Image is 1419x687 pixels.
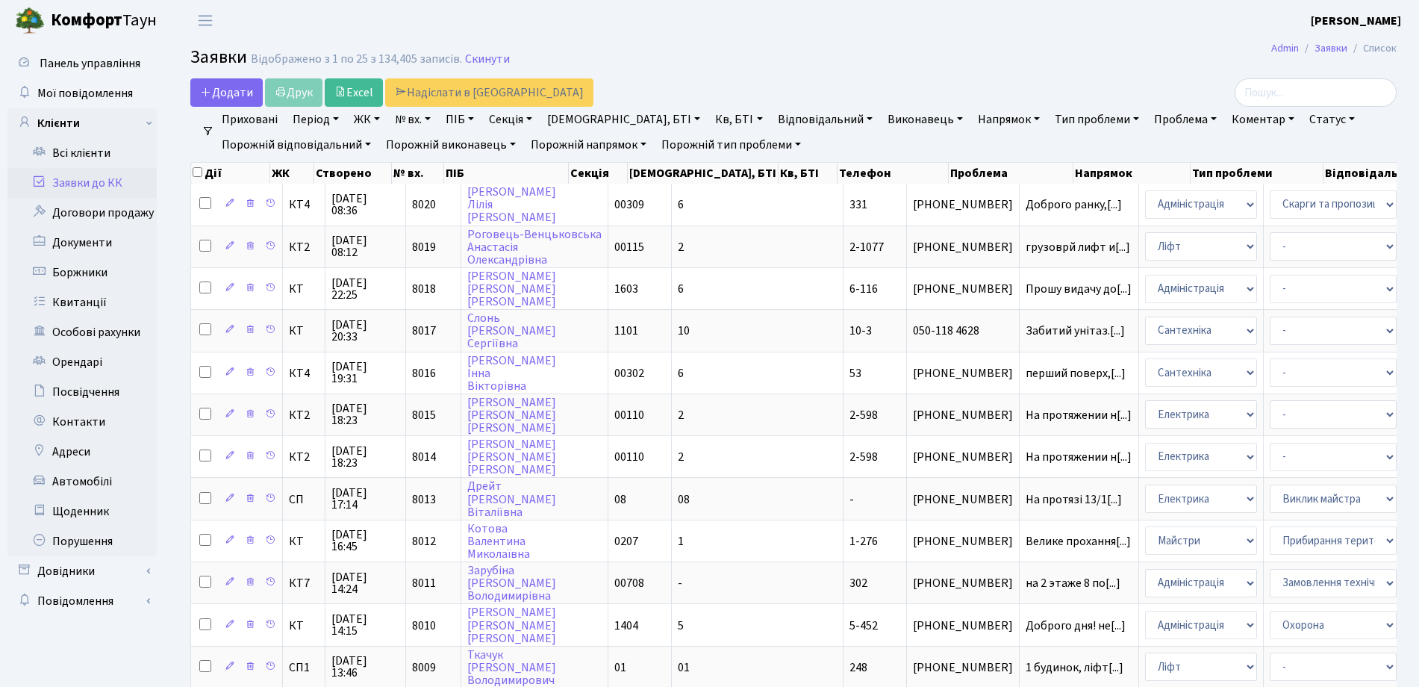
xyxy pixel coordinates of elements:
span: КТ [289,620,319,632]
span: 1404 [614,618,638,634]
span: [DATE] 17:14 [331,487,399,511]
a: Зарубіна[PERSON_NAME]Володимирівна [467,562,556,604]
a: Кв, БТІ [709,107,768,132]
span: СП1 [289,662,319,674]
span: 8012 [412,533,436,550]
span: 2 [678,239,684,255]
span: [PHONE_NUMBER] [913,199,1013,211]
span: 1 будинок, ліфт[...] [1026,659,1123,676]
span: [PHONE_NUMBER] [913,283,1013,295]
a: Порожній відповідальний [216,132,377,158]
span: КТ [289,535,319,547]
span: 0207 [614,533,638,550]
span: 10-3 [849,323,872,339]
span: 2-1077 [849,239,884,255]
a: Заявки [1314,40,1347,56]
span: КТ [289,283,319,295]
span: 8019 [412,239,436,255]
a: Виконавець [882,107,969,132]
span: [PHONE_NUMBER] [913,662,1013,674]
a: [PERSON_NAME][PERSON_NAME][PERSON_NAME] [467,268,556,310]
a: Статус [1303,107,1361,132]
a: № вх. [389,107,437,132]
a: Боржники [7,258,157,287]
span: [DATE] 08:36 [331,193,399,217]
th: Створено [314,163,392,184]
a: Роговець-ВенцьковськаАнастасіяОлександрівна [467,226,602,268]
span: 53 [849,365,861,382]
span: Мої повідомлення [37,85,133,102]
span: 8009 [412,659,436,676]
span: На протяжении н[...] [1026,449,1132,465]
span: 1 [678,533,684,550]
span: 1603 [614,281,638,297]
b: [PERSON_NAME] [1311,13,1401,29]
span: Забитий унітаз.[...] [1026,323,1125,339]
th: № вх. [392,163,444,184]
span: [DATE] 13:46 [331,655,399,679]
div: Відображено з 1 по 25 з 134,405 записів. [251,52,462,66]
span: 1-276 [849,533,878,550]
span: [DATE] 20:33 [331,319,399,343]
span: [DATE] 19:31 [331,361,399,385]
a: Дрейт[PERSON_NAME]Віталіївна [467,479,556,520]
li: Список [1347,40,1397,57]
span: [DATE] 08:12 [331,234,399,258]
span: 302 [849,575,867,591]
span: 6 [678,365,684,382]
span: КТ [289,325,319,337]
span: 08 [678,491,690,508]
th: Секція [569,163,628,184]
span: Прошу видачу до[...] [1026,281,1132,297]
a: Контакти [7,407,157,437]
a: Заявки до КК [7,168,157,198]
a: Excel [325,78,383,107]
a: Слонь[PERSON_NAME]Сергіївна [467,310,556,352]
span: Велике прохання[...] [1026,533,1131,550]
a: [PERSON_NAME][PERSON_NAME][PERSON_NAME] [467,605,556,647]
span: На протязі 13/1[...] [1026,491,1122,508]
span: 01 [678,659,690,676]
button: Переключити навігацію [187,8,224,33]
a: Admin [1271,40,1299,56]
th: Напрямок [1073,163,1191,184]
span: на 2 этаже 8 по[...] [1026,575,1120,591]
span: Панель управління [40,55,140,72]
span: 8020 [412,196,436,213]
a: Додати [190,78,263,107]
span: 050-118 4628 [913,325,1013,337]
a: [PERSON_NAME][PERSON_NAME][PERSON_NAME] [467,394,556,436]
nav: breadcrumb [1249,33,1419,64]
span: 01 [614,659,626,676]
span: 6-116 [849,281,878,297]
span: КТ4 [289,199,319,211]
span: 00309 [614,196,644,213]
span: 331 [849,196,867,213]
a: [PERSON_NAME][PERSON_NAME][PERSON_NAME] [467,436,556,478]
span: 8013 [412,491,436,508]
a: Секція [483,107,538,132]
span: 8011 [412,575,436,591]
span: [PHONE_NUMBER] [913,620,1013,632]
span: КТ2 [289,451,319,463]
th: ПІБ [444,163,568,184]
a: Посвідчення [7,377,157,407]
a: КотоваВалентинаМиколаївна [467,520,530,562]
a: Клієнти [7,108,157,138]
th: Тип проблеми [1191,163,1323,184]
span: На протяжении н[...] [1026,407,1132,423]
th: Телефон [838,163,949,184]
span: [DATE] 22:25 [331,277,399,301]
span: - [849,491,854,508]
input: Пошук... [1235,78,1397,107]
span: [DATE] 16:45 [331,529,399,553]
a: [DEMOGRAPHIC_DATA], БТІ [541,107,706,132]
a: Відповідальний [772,107,879,132]
th: Дії [191,163,270,184]
span: 2 [678,407,684,423]
span: 00110 [614,449,644,465]
b: Комфорт [51,8,122,32]
span: 8015 [412,407,436,423]
a: Порожній напрямок [525,132,652,158]
span: 5-452 [849,618,878,634]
